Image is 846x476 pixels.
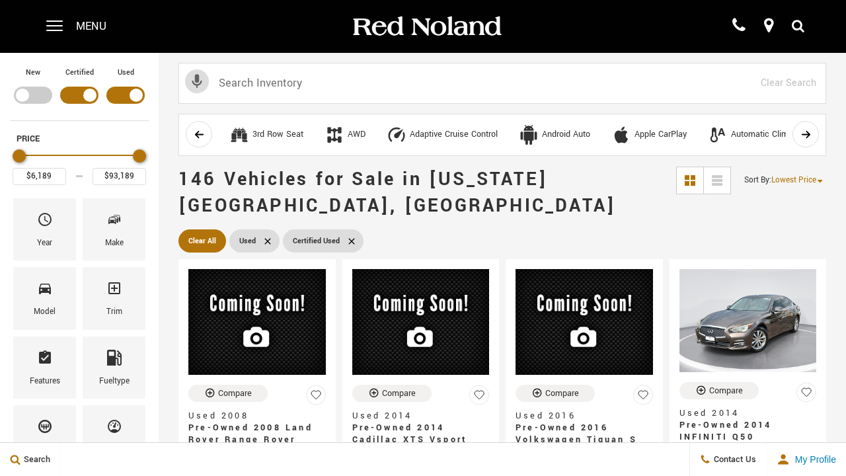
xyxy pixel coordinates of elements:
[679,269,817,372] img: 2014 INFINITI Q50 Premium
[10,66,149,120] div: Filter by Vehicle Type
[188,410,316,422] span: Used 2008
[350,15,502,38] img: Red Noland Auto Group
[188,269,326,375] img: 2008 Land Rover Range Rover HSE
[469,385,489,411] button: Save Vehicle
[20,454,50,465] span: Search
[13,149,26,163] div: Minimum Price
[317,121,373,149] button: AWDAWD
[796,382,816,408] button: Save Vehicle
[792,121,819,147] button: scroll right
[13,267,76,329] div: ModelModel
[387,125,406,145] div: Adaptive Cruise Control
[178,63,826,104] input: Search Inventory
[679,407,807,419] span: Used 2014
[352,385,432,402] button: Compare Vehicle
[293,233,340,249] span: Certified Used
[30,374,60,389] div: Features
[188,385,268,402] button: Compare Vehicle
[13,145,146,185] div: Price
[37,236,52,251] div: Year
[17,133,142,145] h5: Price
[348,129,365,141] div: AWD
[633,385,653,411] button: Save Vehicle
[545,387,579,399] div: Compare
[679,382,759,399] button: Compare Vehicle
[185,69,209,93] svg: Click to toggle on voice search
[37,277,53,305] span: Model
[239,233,256,249] span: Used
[188,233,216,249] span: Clear All
[352,410,480,422] span: Used 2014
[542,129,590,141] div: Android Auto
[188,410,326,457] a: Used 2008Pre-Owned 2008 Land Rover Range Rover HSE
[106,277,122,305] span: Trim
[218,387,252,399] div: Compare
[37,346,53,374] span: Features
[118,66,134,79] label: Used
[186,121,212,147] button: scroll left
[771,175,816,186] span: Lowest Price
[708,125,728,145] div: Automatic Climate Control
[709,385,743,397] div: Compare
[325,125,344,145] div: AWD
[99,374,130,389] div: Fueltype
[105,236,124,251] div: Make
[188,422,316,457] span: Pre-Owned 2008 Land Rover Range Rover HSE
[679,407,817,455] a: Used 2014Pre-Owned 2014 INFINITI Q50 Premium
[133,149,146,163] div: Maximum Price
[93,168,146,185] input: Maximum
[711,454,756,465] span: Contact Us
[352,410,490,457] a: Used 2014Pre-Owned 2014 Cadillac XTS Vsport Premium
[37,415,53,443] span: Transmission
[106,305,122,319] div: Trim
[13,337,76,399] div: FeaturesFeatures
[306,385,326,411] button: Save Vehicle
[106,415,122,443] span: Mileage
[410,129,498,141] div: Adaptive Cruise Control
[512,121,597,149] button: Android AutoAndroid Auto
[611,125,631,145] div: Apple CarPlay
[222,121,311,149] button: 3rd Row Seat3rd Row Seat
[83,267,145,329] div: TrimTrim
[252,129,303,141] div: 3rd Row Seat
[13,198,76,260] div: YearYear
[679,419,807,455] span: Pre-Owned 2014 INFINITI Q50 Premium
[106,346,122,374] span: Fueltype
[731,129,829,141] div: Automatic Climate Control
[634,129,687,141] div: Apple CarPlay
[767,443,846,476] button: Open user profile menu
[604,121,694,149] button: Apple CarPlayApple CarPlay
[83,337,145,399] div: FueltypeFueltype
[790,454,836,465] span: My Profile
[34,305,56,319] div: Model
[13,405,76,467] div: TransmissionTransmission
[352,422,480,457] span: Pre-Owned 2014 Cadillac XTS Vsport Premium
[83,198,145,260] div: MakeMake
[744,175,771,186] span: Sort By :
[516,422,643,446] span: Pre-Owned 2016 Volkswagen Tiguan S
[13,168,66,185] input: Minimum
[701,121,837,149] button: Automatic Climate ControlAutomatic Climate Control
[352,269,490,375] img: 2014 Cadillac XTS Vsport Premium
[178,167,616,219] span: 146 Vehicles for Sale in [US_STATE][GEOGRAPHIC_DATA], [GEOGRAPHIC_DATA]
[83,405,145,467] div: MileageMileage
[106,208,122,236] span: Make
[65,66,94,79] label: Certified
[229,125,249,145] div: 3rd Row Seat
[37,208,53,236] span: Year
[382,387,416,399] div: Compare
[516,410,653,446] a: Used 2016Pre-Owned 2016 Volkswagen Tiguan S
[379,121,505,149] button: Adaptive Cruise ControlAdaptive Cruise Control
[516,410,643,422] span: Used 2016
[516,385,595,402] button: Compare Vehicle
[26,66,40,79] label: New
[516,269,653,375] img: 2016 Volkswagen Tiguan S
[519,125,539,145] div: Android Auto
